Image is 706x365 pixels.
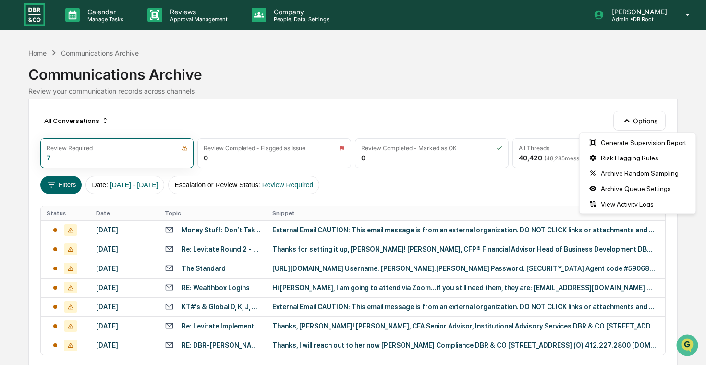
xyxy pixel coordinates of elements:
[80,16,128,23] p: Manage Tasks
[10,197,17,205] div: 🖐️
[162,8,232,16] p: Reviews
[96,322,153,330] div: [DATE]
[80,131,83,138] span: •
[6,211,64,228] a: 🔎Data Lookup
[28,49,47,57] div: Home
[272,322,657,330] div: Thanks, [PERSON_NAME]! [PERSON_NAME], CFA Senior Advisor, Institutional Advisory Services DBR & C...
[613,111,666,130] button: Options
[10,216,17,223] div: 🔎
[10,107,64,114] div: Past conversations
[582,196,694,212] div: View Activity Logs
[96,265,153,272] div: [DATE]
[182,245,261,253] div: Re: Levitate Round 2 - The Important One
[204,145,305,152] div: Review Completed - Flagged as Issue
[272,245,657,253] div: Thanks for setting it up, [PERSON_NAME]! [PERSON_NAME], CFP® Financial Advisor Head of Business D...
[10,73,27,91] img: 1746055101610-c473b297-6a78-478c-a979-82029cc54cd1
[40,176,82,194] button: Filters
[96,226,153,234] div: [DATE]
[182,341,261,349] div: RE: DBR-[PERSON_NAME] Information sent to Team [DATE]
[262,181,314,189] span: Review Required
[110,181,158,189] span: [DATE] - [DATE]
[519,154,594,162] div: 40,420
[79,196,119,206] span: Attestations
[19,215,61,224] span: Data Lookup
[272,226,657,234] div: External Email CAUTION: This email message is from an external organization. DO NOT CLICK links o...
[272,265,657,272] div: [URL][DOMAIN_NAME] Username: [PERSON_NAME].[PERSON_NAME] Password: [SECURITY_DATA] Agent code #59...
[66,193,123,210] a: 🗄️Attestations
[85,131,105,138] span: [DATE]
[582,150,694,166] div: Risk Flagging Rules
[20,73,37,91] img: 4531339965365_218c74b014194aa58b9b_72.jpg
[96,245,153,253] div: [DATE]
[90,206,159,220] th: Date
[6,193,66,210] a: 🖐️Preclearance
[604,8,672,16] p: [PERSON_NAME]
[182,145,188,151] img: icon
[10,122,25,137] img: Cece Ferraez
[497,145,502,151] img: icon
[43,83,132,91] div: We're available if you need us!
[23,2,46,27] img: logo
[163,76,175,88] button: Start new chat
[604,16,672,23] p: Admin • DB Root
[182,265,226,272] div: The Standard
[61,49,139,57] div: Communications Archive
[41,206,90,220] th: Status
[182,303,261,311] div: KT#’s & Global D, K, J, A D/KFreq Fly#’s
[162,16,232,23] p: Approval Management
[19,196,62,206] span: Preclearance
[85,157,105,164] span: [DATE]
[43,73,158,83] div: Start new chat
[85,176,164,194] button: Date:[DATE] - [DATE]
[519,145,549,152] div: All Threads
[266,8,334,16] p: Company
[675,333,701,359] iframe: Open customer support
[272,284,657,292] div: Hi [PERSON_NAME], I am going to attend via Zoom…if you still need them, they are: [EMAIL_ADDRESS]...
[40,113,113,128] div: All Conversations
[30,131,78,138] span: [PERSON_NAME]
[267,206,665,220] th: Snippet
[70,197,77,205] div: 🗄️
[582,181,694,196] div: Archive Queue Settings
[96,284,153,292] div: [DATE]
[204,154,208,162] div: 0
[149,105,175,116] button: See all
[272,303,657,311] div: External Email CAUTION: This email message is from an external organization. DO NOT CLICK links o...
[10,20,175,36] p: How can we help?
[10,147,25,163] img: Cece Ferraez
[272,341,657,349] div: Thanks, I will reach out to her now [PERSON_NAME] Compliance DBR & CO [STREET_ADDRESS] (O) 412.22...
[361,154,365,162] div: 0
[182,284,250,292] div: RE: Wealthbox Logins
[47,145,93,152] div: Review Required
[96,238,116,245] span: Pylon
[28,58,678,83] div: Communications Archive
[579,133,696,214] div: Options
[80,157,83,164] span: •
[182,322,261,330] div: Re: Levitate Implementation
[582,135,694,150] div: Generate Supervision Report
[68,238,116,245] a: Powered byPylon
[266,16,334,23] p: People, Data, Settings
[339,145,345,151] img: icon
[96,341,153,349] div: [DATE]
[544,155,594,162] span: ( 48,285 messages)
[47,154,50,162] div: 7
[361,145,457,152] div: Review Completed - Marked as OK
[182,226,261,234] div: Money Stuff: Don’t Take the Auditor to the Strip Club
[30,157,78,164] span: [PERSON_NAME]
[80,8,128,16] p: Calendar
[168,176,319,194] button: Escalation or Review Status:Review Required
[582,166,694,181] div: Archive Random Sampling
[159,206,267,220] th: Topic
[96,303,153,311] div: [DATE]
[28,87,678,95] div: Review your communication records across channels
